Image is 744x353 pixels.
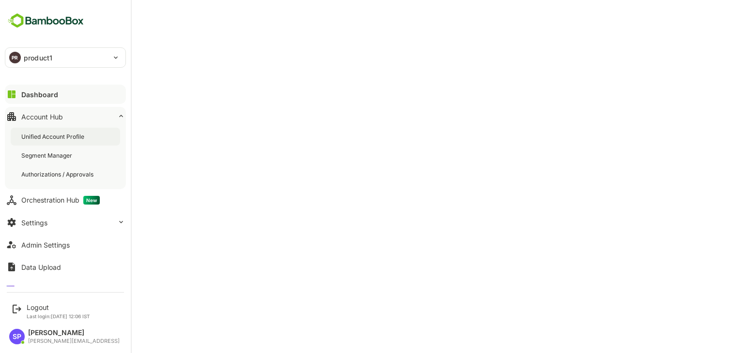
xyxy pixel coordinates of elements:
img: BambooboxFullLogoMark.5f36c76dfaba33ec1ec1367b70bb1252.svg [5,12,87,30]
div: Orchestration Hub [21,196,100,205]
button: Lumo [5,279,126,299]
span: New [83,196,100,205]
div: SP [9,329,25,344]
div: Admin Settings [21,241,70,249]
div: Settings [21,219,47,227]
div: PRproduct1 [5,48,125,67]
button: Account Hub [5,107,126,126]
p: Last login: [DATE] 12:06 IST [27,313,90,319]
div: PR [9,52,21,63]
div: Unified Account Profile [21,132,86,141]
div: [PERSON_NAME] [28,329,120,337]
div: Account Hub [21,113,63,121]
button: Dashboard [5,85,126,104]
button: Settings [5,213,126,232]
div: Lumo [21,285,39,294]
button: Admin Settings [5,235,126,254]
div: [PERSON_NAME][EMAIL_ADDRESS] [28,338,120,344]
div: Segment Manager [21,151,74,160]
div: Authorizations / Approvals [21,170,95,178]
div: Data Upload [21,263,61,271]
p: product1 [24,53,52,63]
button: Data Upload [5,257,126,277]
div: Dashboard [21,90,58,99]
button: Orchestration HubNew [5,191,126,210]
div: Logout [27,303,90,311]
